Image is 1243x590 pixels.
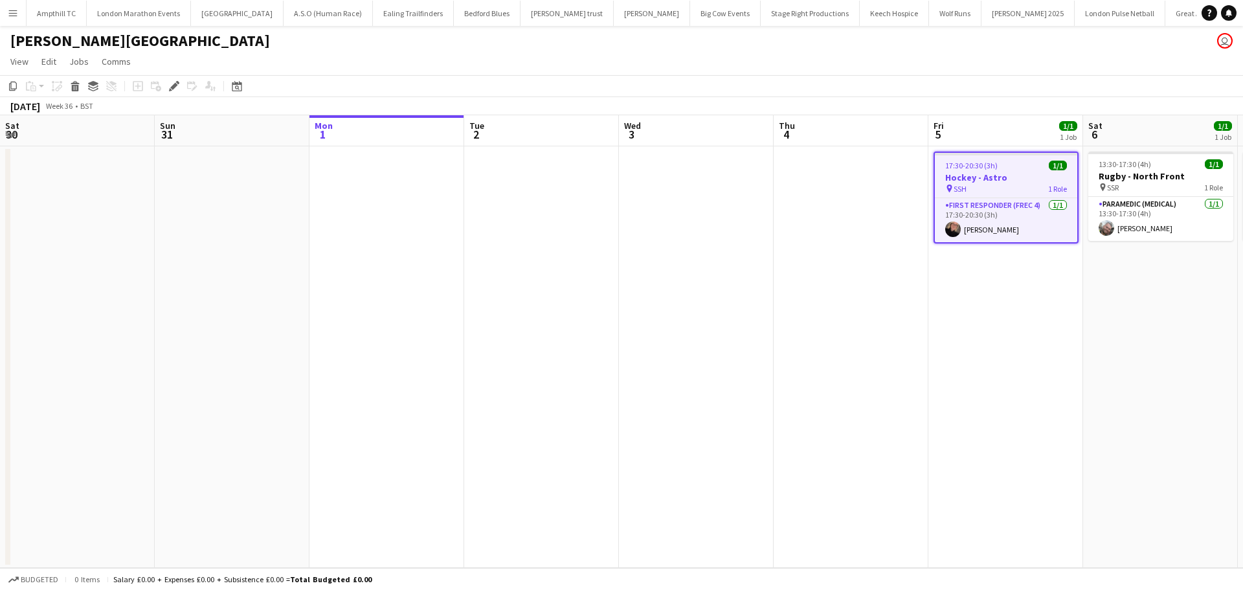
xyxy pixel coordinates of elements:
[69,56,89,67] span: Jobs
[1048,184,1067,194] span: 1 Role
[1217,33,1233,49] app-user-avatar: Mark Boobier
[191,1,284,26] button: [GEOGRAPHIC_DATA]
[87,1,191,26] button: London Marathon Events
[954,184,967,194] span: SSH
[1088,197,1233,241] app-card-role: Paramedic (Medical)1/113:30-17:30 (4h)[PERSON_NAME]
[935,172,1077,183] h3: Hockey - Astro
[315,120,333,131] span: Mon
[934,152,1079,244] app-job-card: 17:30-20:30 (3h)1/1Hockey - Astro SSH1 RoleFirst Responder (FREC 4)1/117:30-20:30 (3h)[PERSON_NAME]
[113,574,372,584] div: Salary £0.00 + Expenses £0.00 + Subsistence £0.00 =
[71,574,102,584] span: 0 items
[1099,159,1151,169] span: 13:30-17:30 (4h)
[614,1,690,26] button: [PERSON_NAME]
[41,56,56,67] span: Edit
[21,575,58,584] span: Budgeted
[373,1,454,26] button: Ealing Trailfinders
[469,120,484,131] span: Tue
[1204,183,1223,192] span: 1 Role
[27,1,87,26] button: Ampthill TC
[1049,161,1067,170] span: 1/1
[43,101,75,111] span: Week 36
[1088,152,1233,241] app-job-card: 13:30-17:30 (4h)1/1Rugby - North Front SSR1 RoleParamedic (Medical)1/113:30-17:30 (4h)[PERSON_NAME]
[1075,1,1165,26] button: London Pulse Netball
[779,120,795,131] span: Thu
[1060,132,1077,142] div: 1 Job
[454,1,521,26] button: Bedford Blues
[761,1,860,26] button: Stage Right Productions
[10,56,28,67] span: View
[36,53,62,70] a: Edit
[1205,159,1223,169] span: 1/1
[96,53,136,70] a: Comms
[290,574,372,584] span: Total Budgeted £0.00
[284,1,373,26] button: A.S.O (Human Race)
[1107,183,1119,192] span: SSR
[935,198,1077,242] app-card-role: First Responder (FREC 4)1/117:30-20:30 (3h)[PERSON_NAME]
[160,120,175,131] span: Sun
[3,127,19,142] span: 30
[467,127,484,142] span: 2
[624,120,641,131] span: Wed
[945,161,998,170] span: 17:30-20:30 (3h)
[80,101,93,111] div: BST
[777,127,795,142] span: 4
[1214,121,1232,131] span: 1/1
[1059,121,1077,131] span: 1/1
[690,1,761,26] button: Big Cow Events
[64,53,94,70] a: Jobs
[1088,170,1233,182] h3: Rugby - North Front
[102,56,131,67] span: Comms
[10,31,270,51] h1: [PERSON_NAME][GEOGRAPHIC_DATA]
[521,1,614,26] button: [PERSON_NAME] trust
[934,120,944,131] span: Fri
[10,100,40,113] div: [DATE]
[622,127,641,142] span: 3
[929,1,981,26] button: Wolf Runs
[981,1,1075,26] button: [PERSON_NAME] 2025
[6,573,60,587] button: Budgeted
[1215,132,1231,142] div: 1 Job
[1088,120,1103,131] span: Sat
[313,127,333,142] span: 1
[932,127,944,142] span: 5
[158,127,175,142] span: 31
[5,120,19,131] span: Sat
[5,53,34,70] a: View
[1086,127,1103,142] span: 6
[860,1,929,26] button: Keech Hospice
